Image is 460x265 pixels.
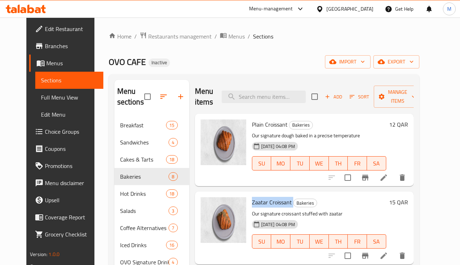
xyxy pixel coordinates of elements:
button: FR [348,234,367,249]
span: Breakfast [120,121,166,129]
span: Branches [45,42,98,50]
span: 1.0.0 [48,250,60,259]
div: Salads3 [114,202,189,219]
span: FR [351,236,364,247]
button: TH [329,156,348,170]
div: [GEOGRAPHIC_DATA] [326,5,373,13]
a: Full Menu View [35,89,103,106]
span: MO [274,236,288,247]
div: Sandwiches4 [114,134,189,151]
li: / [248,32,250,41]
p: Our signature croissant stuffed with zaatar [252,209,386,218]
span: 8 [169,173,177,180]
a: Grocery Checklist [29,226,103,243]
h6: 12 QAR [389,119,408,129]
span: SU [255,158,269,169]
span: [DATE] 04:08 PM [258,143,298,150]
span: Select all sections [140,89,155,104]
span: FR [351,158,364,169]
div: Bakeries [293,199,317,207]
li: / [134,32,137,41]
a: Menu disclaimer [29,174,103,192]
span: WE [312,236,326,247]
button: Sort [348,91,371,102]
span: Bakeries [120,172,169,181]
a: Promotions [29,157,103,174]
span: TU [293,158,307,169]
span: M [447,5,451,13]
span: 15 [166,122,177,129]
img: Zaatar Croissant [201,197,246,243]
button: SA [367,156,386,170]
span: Iced Drinks [120,241,166,249]
li: / [215,32,217,41]
span: Menus [46,59,98,67]
span: 18 [166,156,177,163]
span: Version: [30,250,47,259]
span: Upsell [45,196,98,204]
button: Manage items [374,86,422,108]
span: Edit Menu [41,110,98,119]
button: Branch-specific-item [357,169,374,186]
button: delete [394,169,411,186]
a: Coupons [29,140,103,157]
div: Menu-management [249,5,293,13]
span: [DATE] 04:08 PM [258,221,298,228]
span: Add [324,93,343,101]
button: Branch-specific-item [357,247,374,264]
a: Edit Menu [35,106,103,123]
span: Inactive [149,60,170,66]
span: Edit Restaurant [45,25,98,33]
button: TU [290,156,310,170]
button: MO [271,156,290,170]
span: 16 [166,242,177,249]
span: SA [370,158,383,169]
span: OVO CAFE [109,54,146,70]
h2: Menu sections [117,86,144,107]
span: Salads [120,207,169,215]
span: Sandwiches [120,138,169,147]
span: Full Menu View [41,93,98,102]
a: Menus [29,55,103,72]
a: Sections [35,72,103,89]
span: Bakeries [294,199,317,207]
span: Sort [350,93,369,101]
a: Restaurants management [140,32,212,41]
a: Menus [220,32,245,41]
span: Coupons [45,144,98,153]
button: SU [252,234,272,249]
span: Sections [41,76,98,85]
button: TU [290,234,310,249]
button: Add [322,91,345,102]
div: Cakes & Tarts18 [114,151,189,168]
a: Upsell [29,192,103,209]
a: Coverage Report [29,209,103,226]
div: Coffee Alternatives7 [114,219,189,236]
span: import [331,57,365,66]
div: items [169,224,177,232]
span: Coverage Report [45,213,98,221]
div: Hot Drinks18 [114,185,189,202]
span: TH [332,236,345,247]
div: items [166,241,177,249]
span: Sections [253,32,273,41]
span: Cakes & Tarts [120,155,166,164]
input: search [222,91,306,103]
span: Restaurants management [148,32,212,41]
a: Branches [29,37,103,55]
div: items [169,138,177,147]
span: 4 [169,139,177,146]
span: Bakeries [289,121,312,129]
button: SA [367,234,386,249]
h2: Menu items [195,86,213,107]
span: Zaatar Croissant [252,197,292,208]
nav: breadcrumb [109,32,419,41]
span: Choice Groups [45,127,98,136]
span: MO [274,158,288,169]
span: Select to update [340,170,355,185]
div: Breakfast15 [114,117,189,134]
